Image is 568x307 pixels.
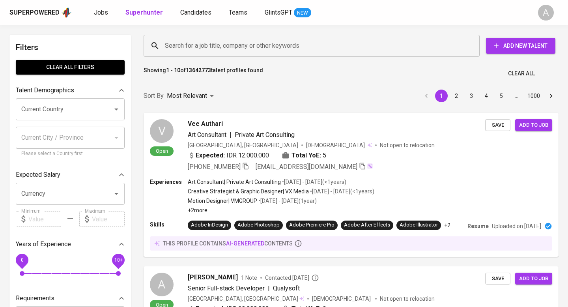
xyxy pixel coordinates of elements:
p: Not open to relocation [380,141,435,149]
p: Experiences [150,178,188,186]
b: Expected: [196,151,225,160]
span: Add New Talent [492,41,549,51]
b: Total YoE: [291,151,321,160]
span: 10+ [114,257,122,263]
button: Open [111,188,122,199]
button: Open [111,104,122,115]
div: Adobe Illustrator [400,221,438,229]
span: Candidates [180,9,211,16]
span: Private Art Consulting [235,131,295,139]
span: | [268,284,270,293]
span: 5 [323,151,326,160]
div: A [538,5,554,21]
a: Superhunter [125,8,164,18]
span: [PHONE_NUMBER] [188,163,241,170]
span: Contacted [DATE] [265,274,319,282]
img: magic_wand.svg [367,163,373,169]
p: • [DATE] - [DATE] ( <1 years ) [309,187,374,195]
span: Jobs [94,9,108,16]
p: Uploaded on [DATE] [492,222,541,230]
span: Add to job [519,121,548,130]
button: Go to page 3 [465,90,478,102]
span: [PERSON_NAME] [188,273,238,282]
div: Adobe After Effects [344,221,390,229]
div: [GEOGRAPHIC_DATA], [GEOGRAPHIC_DATA] [188,141,298,149]
div: Requirements [16,290,125,306]
div: Adobe InDesign [191,221,228,229]
button: Save [485,273,510,285]
span: Vee Authari [188,119,223,129]
p: Not open to relocation [380,295,435,303]
span: AI-generated [226,240,264,247]
span: Save [489,274,506,283]
span: Clear All [508,69,535,79]
p: • [DATE] - [DATE] ( 1 year ) [257,197,317,205]
svg: By Batam recruiter [311,274,319,282]
button: Add New Talent [486,38,555,54]
span: Art Consultant [188,131,226,139]
button: Clear All [505,66,538,81]
p: Sort By [144,91,164,101]
input: Value [28,211,61,227]
p: Skills [150,221,188,228]
span: Add to job [519,274,548,283]
button: Go to page 5 [495,90,508,102]
div: IDR 12.000.000 [188,151,269,160]
button: Go to next page [545,90,557,102]
p: Showing of talent profiles found [144,66,263,81]
button: page 1 [435,90,448,102]
span: 1 Note [241,274,257,282]
div: Most Relevant [167,89,217,103]
p: • [DATE] - [DATE] ( <1 years ) [281,178,346,186]
div: Adobe Premiere Pro [289,221,334,229]
div: Years of Experience [16,236,125,252]
span: [DEMOGRAPHIC_DATA] [306,141,366,149]
button: Go to page 4 [480,90,493,102]
p: Expected Salary [16,170,60,180]
span: Save [489,121,506,130]
a: VOpenVee AuthariArt Consultant|Private Art Consulting[GEOGRAPHIC_DATA], [GEOGRAPHIC_DATA][DEMOGRA... [144,113,559,257]
button: Add to job [515,119,552,131]
p: Talent Demographics [16,86,74,95]
div: Adobe Photoshop [237,221,280,229]
span: | [230,130,232,140]
button: Go to page 2 [450,90,463,102]
b: Superhunter [125,9,163,16]
h6: Filters [16,41,125,54]
span: [EMAIL_ADDRESS][DOMAIN_NAME] [256,163,357,170]
b: 13642773 [186,67,211,73]
p: this profile contains contents [163,240,293,247]
p: Art Consultant | Private Art Consulting [188,178,281,186]
button: Go to page 1000 [525,90,542,102]
div: Superpowered [9,8,60,17]
a: Teams [229,8,249,18]
p: Creative Strategist & Graphic Designer | VX Media [188,187,309,195]
b: 1 - 10 [166,67,180,73]
span: GlintsGPT [265,9,292,16]
a: Candidates [180,8,213,18]
p: Please select a Country first [21,150,119,158]
p: Years of Experience [16,240,71,249]
span: Clear All filters [22,62,118,72]
div: … [510,92,523,100]
img: app logo [61,7,72,19]
span: [DEMOGRAPHIC_DATA] [312,295,372,303]
nav: pagination navigation [419,90,559,102]
div: Talent Demographics [16,82,125,98]
a: Jobs [94,8,110,18]
span: NEW [294,9,311,17]
p: Most Relevant [167,91,207,101]
span: Qualysoft [273,285,300,292]
p: +2 [444,221,450,229]
span: Teams [229,9,247,16]
a: GlintsGPT NEW [265,8,311,18]
p: Requirements [16,294,54,303]
div: Expected Salary [16,167,125,183]
p: Motion Designer | VMGROUP [188,197,257,205]
button: Clear All filters [16,60,125,75]
div: [GEOGRAPHIC_DATA], [GEOGRAPHIC_DATA] [188,295,304,303]
a: Superpoweredapp logo [9,7,72,19]
button: Save [485,119,510,131]
span: Open [153,148,171,154]
p: Resume [467,222,489,230]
